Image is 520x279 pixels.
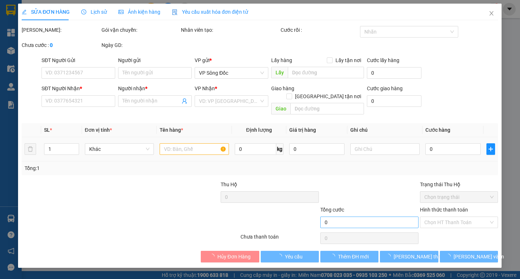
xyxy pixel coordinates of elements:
span: Lấy tận nơi [333,56,364,64]
div: Gói vận chuyển: [101,26,180,34]
span: loading [446,254,454,259]
button: plus [487,143,495,155]
label: Hình thức thanh toán [420,207,468,213]
button: [PERSON_NAME] thay đổi [380,251,438,262]
span: Khác [89,144,149,154]
span: edit [22,9,27,14]
span: VP Nhận [195,86,215,91]
div: Nhân viên tạo: [181,26,279,34]
span: loading [277,254,285,259]
span: VP Sông Đốc [199,67,264,78]
span: Lấy [272,67,288,78]
span: close [489,10,495,16]
span: Yêu cầu [285,253,303,261]
span: Giá trị hàng [289,127,316,133]
span: Tên hàng [160,127,183,133]
div: [PERSON_NAME]: [22,26,100,34]
div: SĐT Người Nhận [42,84,116,92]
img: icon [172,9,178,15]
span: [PERSON_NAME] thay đổi [394,253,452,261]
input: Dọc đường [288,67,364,78]
span: Lấy hàng [272,57,292,63]
span: Yêu cầu xuất hóa đơn điện tử [172,9,248,15]
label: Cước lấy hàng [367,57,400,63]
button: Thêm ĐH mới [320,251,378,262]
span: loading [330,254,338,259]
input: Cước giao hàng [367,95,422,107]
span: Giao hàng [272,86,295,91]
input: Ghi Chú [351,143,420,155]
div: SĐT Người Gửi [42,56,116,64]
span: [PERSON_NAME] và In [454,253,504,261]
div: VP gửi [195,56,269,64]
th: Ghi chú [348,123,422,137]
div: Ngày GD: [101,41,180,49]
span: Định lượng [246,127,272,133]
span: Thu Hộ [221,182,238,187]
button: Yêu cầu [261,251,319,262]
span: kg [276,143,283,155]
span: Ảnh kiện hàng [119,9,161,15]
span: Thêm ĐH mới [338,253,369,261]
span: Cước hàng [425,127,450,133]
button: Hủy Đơn Hàng [201,251,259,262]
span: plus [487,146,495,152]
span: loading [386,254,394,259]
span: Giao [272,103,291,114]
span: Hủy Đơn Hàng [217,253,251,261]
div: Cước rồi : [281,26,359,34]
span: Tổng cước [320,207,344,213]
button: delete [25,143,36,155]
input: Cước lấy hàng [367,67,422,79]
div: Người gửi [118,56,192,64]
div: Trạng thái Thu Hộ [420,180,498,188]
span: Chọn trạng thái [424,192,494,202]
span: user-add [182,98,188,104]
span: Đơn vị tính [85,127,112,133]
span: SL [44,127,50,133]
label: Cước giao hàng [367,86,403,91]
input: VD: Bàn, Ghế [160,143,229,155]
button: Close [482,4,502,24]
span: [GEOGRAPHIC_DATA] tận nơi [292,92,364,100]
b: 0 [50,42,53,48]
div: Chưa thanh toán [240,233,320,245]
span: picture [119,9,124,14]
span: loading [209,254,217,259]
span: SỬA ĐƠN HÀNG [22,9,70,15]
div: Người nhận [118,84,192,92]
span: clock-circle [82,9,87,14]
div: Chưa cước : [22,41,100,49]
div: Tổng: 1 [25,164,201,172]
input: Dọc đường [291,103,364,114]
button: [PERSON_NAME] và In [440,251,498,262]
span: Lịch sử [82,9,107,15]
